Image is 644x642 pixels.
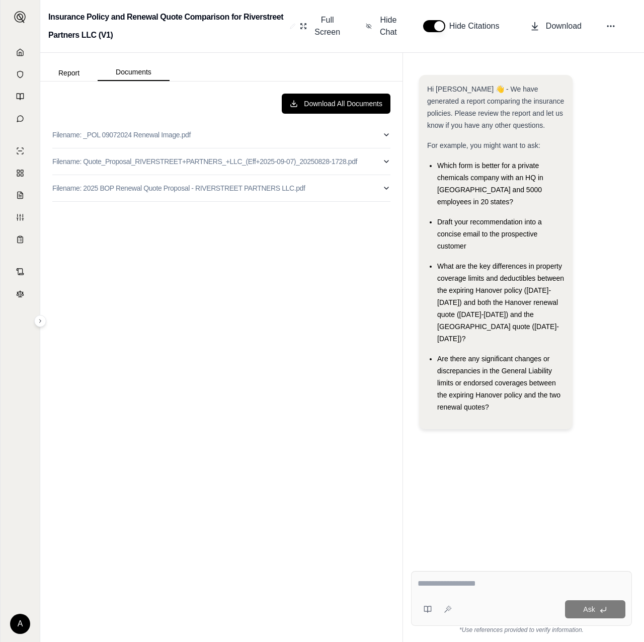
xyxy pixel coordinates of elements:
button: Report [40,65,98,81]
button: Hide Chat [362,10,403,42]
button: Filename: Quote_Proposal_RIVERSTREET+PARTNERS_+LLC_(Eff+2025-09-07)_20250828-1728.pdf [52,148,390,175]
h2: Insurance Policy and Renewal Quote Comparison for Riverstreet Partners LLC (V1) [48,8,286,44]
a: Legal Search Engine [7,284,34,304]
span: For example, you might want to ask: [427,141,540,149]
p: Filename: Quote_Proposal_RIVERSTREET+PARTNERS_+LLC_(Eff+2025-09-07)_20250828-1728.pdf [52,156,357,167]
a: Chat [7,109,34,129]
button: Ask [565,600,625,618]
button: Expand sidebar [10,7,30,27]
a: Claim Coverage [7,185,34,205]
a: Custom Report [7,207,34,227]
span: Full Screen [313,14,342,38]
p: Filename: _POL 09072024 Renewal Image.pdf [52,130,191,140]
div: A [10,614,30,634]
span: Hide Chat [378,14,399,38]
div: *Use references provided to verify information. [411,626,632,634]
button: Download All Documents [282,94,390,114]
button: Download [526,16,586,36]
button: Expand sidebar [34,315,46,327]
a: Home [7,42,34,62]
span: Which form is better for a private chemicals company with an HQ in [GEOGRAPHIC_DATA] and 5000 emp... [437,162,543,206]
img: Expand sidebar [14,11,26,23]
a: Single Policy [7,141,34,161]
span: Are there any significant changes or discrepancies in the General Liability limits or endorsed co... [437,355,560,411]
button: Documents [98,64,170,81]
span: Hide Citations [449,20,506,32]
button: Filename: _POL 09072024 Renewal Image.pdf [52,122,390,148]
span: Draft your recommendation into a concise email to the prospective customer [437,218,542,250]
a: Coverage Table [7,229,34,250]
p: Filename: 2025 BOP Renewal Quote Proposal - RIVERSTREET PARTNERS LLC.pdf [52,183,305,193]
a: Contract Analysis [7,262,34,282]
button: Filename: 2025 BOP Renewal Quote Proposal - RIVERSTREET PARTNERS LLC.pdf [52,175,390,201]
span: Hi [PERSON_NAME] 👋 - We have generated a report comparing the insurance policies. Please review t... [427,85,564,129]
span: Ask [583,605,595,613]
a: Prompt Library [7,87,34,107]
a: Documents Vault [7,64,34,85]
span: What are the key differences in property coverage limits and deductibles between the expiring Han... [437,262,564,343]
button: Full Screen [296,10,346,42]
a: Policy Comparisons [7,163,34,183]
span: Download [546,20,582,32]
